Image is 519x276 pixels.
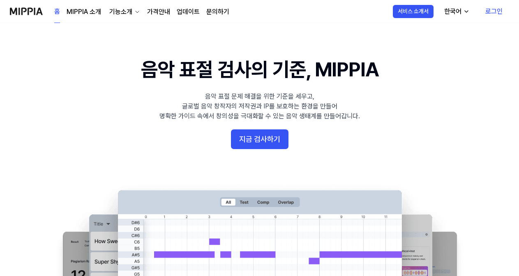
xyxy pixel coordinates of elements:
div: 음악 표절 문제 해결을 위한 기준을 세우고, 글로벌 음악 창작자의 저작권과 IP를 보호하는 환경을 만들어 명확한 가이드 속에서 창의성을 극대화할 수 있는 음악 생태계를 만들어... [159,92,360,121]
a: 가격안내 [147,7,170,17]
button: 한국어 [438,3,475,20]
a: 홈 [54,0,60,23]
a: 문의하기 [206,7,229,17]
button: 서비스 소개서 [393,5,434,18]
a: MIPPIA 소개 [67,7,101,17]
a: 업데이트 [177,7,200,17]
button: 지금 검사하기 [231,129,288,149]
h1: 음악 표절 검사의 기준, MIPPIA [141,56,378,83]
div: 한국어 [443,7,463,16]
div: 기능소개 [108,7,134,17]
button: 기능소개 [108,7,141,17]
